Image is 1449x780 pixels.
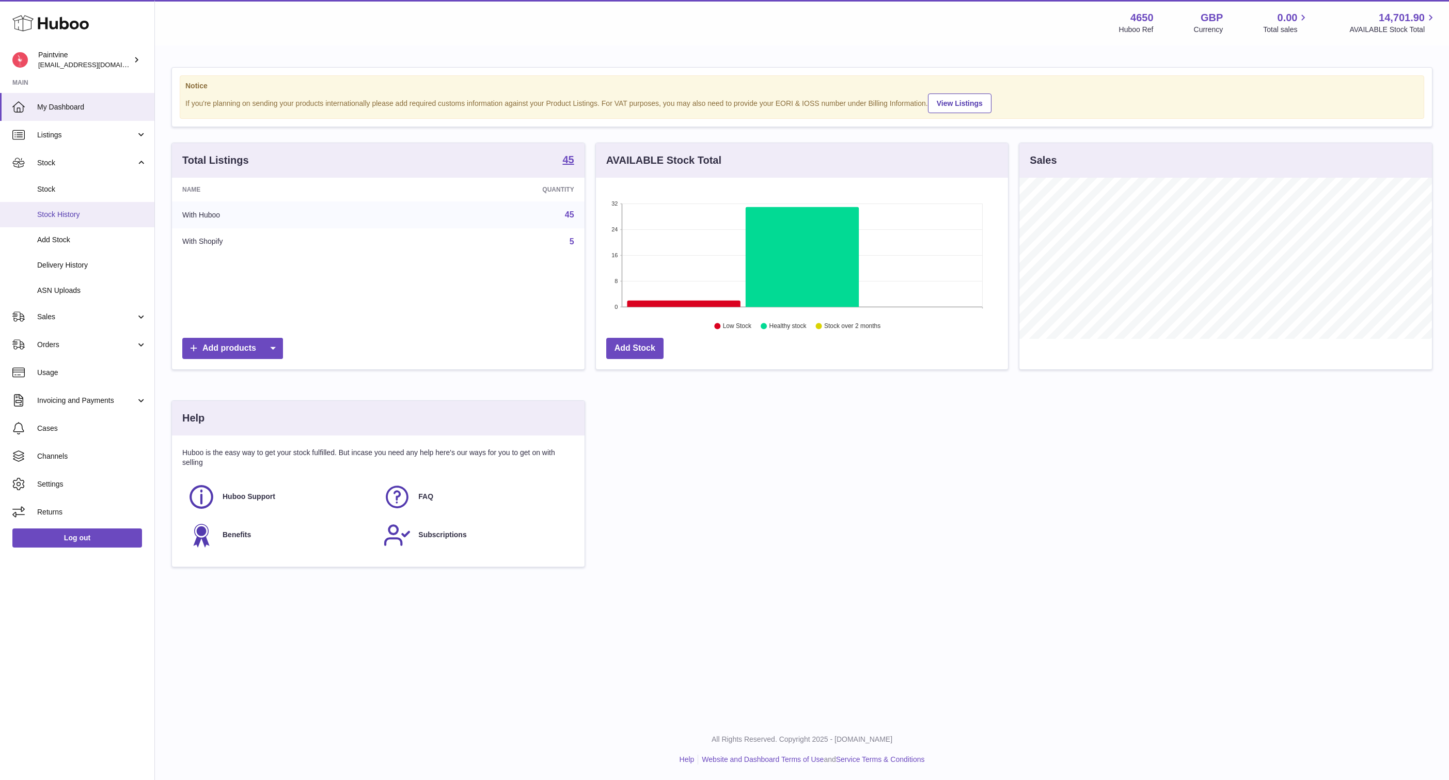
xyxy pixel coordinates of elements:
[418,492,433,502] span: FAQ
[1263,25,1309,35] span: Total sales
[37,260,147,270] span: Delivery History
[611,252,618,258] text: 16
[383,521,569,549] a: Subscriptions
[37,210,147,220] span: Stock History
[1349,11,1437,35] a: 14,701.90 AVAILABLE Stock Total
[37,507,147,517] span: Returns
[185,81,1419,91] strong: Notice
[12,52,28,68] img: euan@paintvine.co.uk
[1119,25,1154,35] div: Huboo Ref
[182,411,204,425] h3: Help
[1201,11,1223,25] strong: GBP
[395,178,585,201] th: Quantity
[723,323,752,330] text: Low Stock
[185,92,1419,113] div: If you're planning on sending your products internationally please add required customs informati...
[565,210,574,219] a: 45
[37,102,147,112] span: My Dashboard
[615,304,618,310] text: 0
[1030,153,1057,167] h3: Sales
[570,237,574,246] a: 5
[606,338,664,359] a: Add Stock
[163,735,1441,744] p: All Rights Reserved. Copyright 2025 - [DOMAIN_NAME]
[12,528,142,547] a: Log out
[1263,11,1309,35] a: 0.00 Total sales
[172,228,395,255] td: With Shopify
[418,530,466,540] span: Subscriptions
[223,530,251,540] span: Benefits
[37,286,147,295] span: ASN Uploads
[1130,11,1154,25] strong: 4650
[37,312,136,322] span: Sales
[187,521,373,549] a: Benefits
[37,424,147,433] span: Cases
[769,323,807,330] text: Healthy stock
[38,60,152,69] span: [EMAIL_ADDRESS][DOMAIN_NAME]
[836,755,925,763] a: Service Terms & Conditions
[615,278,618,284] text: 8
[680,755,695,763] a: Help
[606,153,721,167] h3: AVAILABLE Stock Total
[172,178,395,201] th: Name
[1379,11,1425,25] span: 14,701.90
[1278,11,1298,25] span: 0.00
[698,755,924,765] li: and
[611,226,618,232] text: 24
[37,396,136,405] span: Invoicing and Payments
[37,479,147,489] span: Settings
[383,483,569,511] a: FAQ
[182,338,283,359] a: Add products
[37,235,147,245] span: Add Stock
[562,154,574,165] strong: 45
[562,154,574,167] a: 45
[37,340,136,350] span: Orders
[182,448,574,467] p: Huboo is the easy way to get your stock fulfilled. But incase you need any help here's our ways f...
[38,50,131,70] div: Paintvine
[824,323,880,330] text: Stock over 2 months
[187,483,373,511] a: Huboo Support
[928,93,991,113] a: View Listings
[182,153,249,167] h3: Total Listings
[37,368,147,378] span: Usage
[223,492,275,502] span: Huboo Support
[702,755,824,763] a: Website and Dashboard Terms of Use
[172,201,395,228] td: With Huboo
[1349,25,1437,35] span: AVAILABLE Stock Total
[37,130,136,140] span: Listings
[37,158,136,168] span: Stock
[37,451,147,461] span: Channels
[611,200,618,207] text: 32
[1194,25,1223,35] div: Currency
[37,184,147,194] span: Stock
